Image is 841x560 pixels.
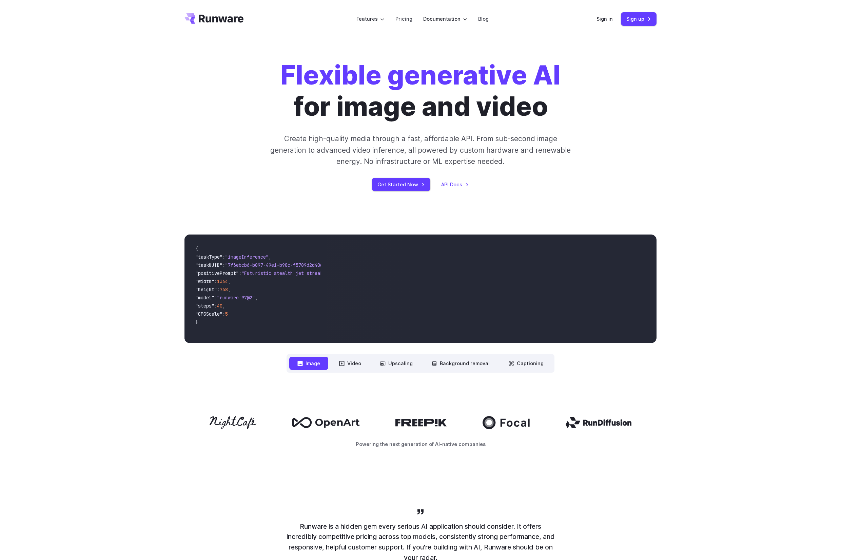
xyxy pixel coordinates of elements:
[220,286,228,293] span: 768
[241,270,488,276] span: "Futuristic stealth jet streaking through a neon-lit cityscape with glowing purple exhaust"
[195,270,239,276] span: "positivePrompt"
[214,278,217,284] span: :
[222,254,225,260] span: :
[217,286,220,293] span: :
[289,357,328,370] button: Image
[195,319,198,325] span: }
[222,311,225,317] span: :
[195,278,214,284] span: "width"
[228,286,231,293] span: ,
[331,357,369,370] button: Video
[424,357,498,370] button: Background removal
[395,15,412,23] a: Pricing
[195,286,217,293] span: "height"
[596,15,613,23] a: Sign in
[214,303,217,309] span: :
[184,13,243,24] a: Go to /
[478,15,489,23] a: Blog
[423,15,467,23] label: Documentation
[225,254,269,260] span: "imageInference"
[356,15,385,23] label: Features
[255,295,258,301] span: ,
[280,60,561,122] h1: for image and video
[195,254,222,260] span: "taskType"
[184,440,657,448] p: Powering the next generation of AI-native companies
[195,262,222,268] span: "taskUUID"
[195,303,214,309] span: "steps"
[195,311,222,317] span: "CFGScale"
[239,270,241,276] span: :
[222,262,225,268] span: :
[195,246,198,252] span: {
[372,357,421,370] button: Upscaling
[280,59,561,91] strong: Flexible generative AI
[270,133,572,167] p: Create high-quality media through a fast, affordable API. From sub-second image generation to adv...
[222,303,225,309] span: ,
[441,181,469,188] a: API Docs
[214,295,217,301] span: :
[621,12,657,25] a: Sign up
[195,295,214,301] span: "model"
[228,278,231,284] span: ,
[225,311,228,317] span: 5
[217,303,222,309] span: 40
[225,262,328,268] span: "7f3ebcb6-b897-49e1-b98c-f5789d2d40d7"
[217,295,255,301] span: "runware:97@2"
[217,278,228,284] span: 1344
[372,178,430,191] a: Get Started Now
[269,254,271,260] span: ,
[501,357,552,370] button: Captioning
